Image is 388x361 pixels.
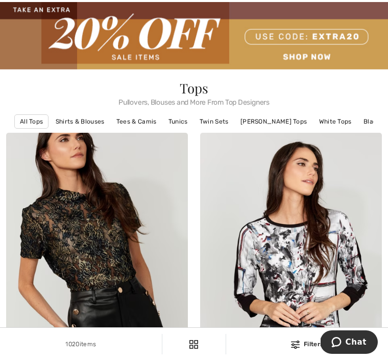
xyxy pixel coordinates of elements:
[163,115,193,128] a: Tunics
[195,115,234,128] a: Twin Sets
[291,341,300,349] img: Filters
[180,79,208,97] span: Tops
[232,340,382,349] div: Filters
[111,115,162,128] a: Tees & Camis
[51,115,110,128] a: Shirts & Blouses
[321,330,378,356] iframe: Opens a widget where you can chat to one of our agents
[65,341,79,348] span: 1020
[6,95,382,106] span: Pullovers, Blouses and More From Top Designers
[235,115,312,128] a: [PERSON_NAME] Tops
[314,115,357,128] a: White Tops
[14,114,48,129] a: All Tops
[189,340,198,349] img: Filters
